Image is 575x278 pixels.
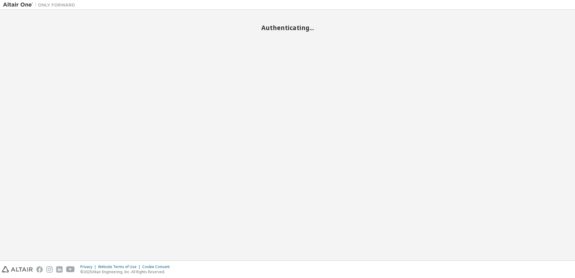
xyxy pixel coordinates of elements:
[2,266,33,273] img: altair_logo.svg
[98,264,142,269] div: Website Terms of Use
[36,266,43,273] img: facebook.svg
[142,264,173,269] div: Cookie Consent
[3,24,572,32] h2: Authenticating...
[66,266,75,273] img: youtube.svg
[3,2,78,8] img: Altair One
[80,269,173,274] p: © 2025 Altair Engineering, Inc. All Rights Reserved.
[56,266,63,273] img: linkedin.svg
[46,266,53,273] img: instagram.svg
[80,264,98,269] div: Privacy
